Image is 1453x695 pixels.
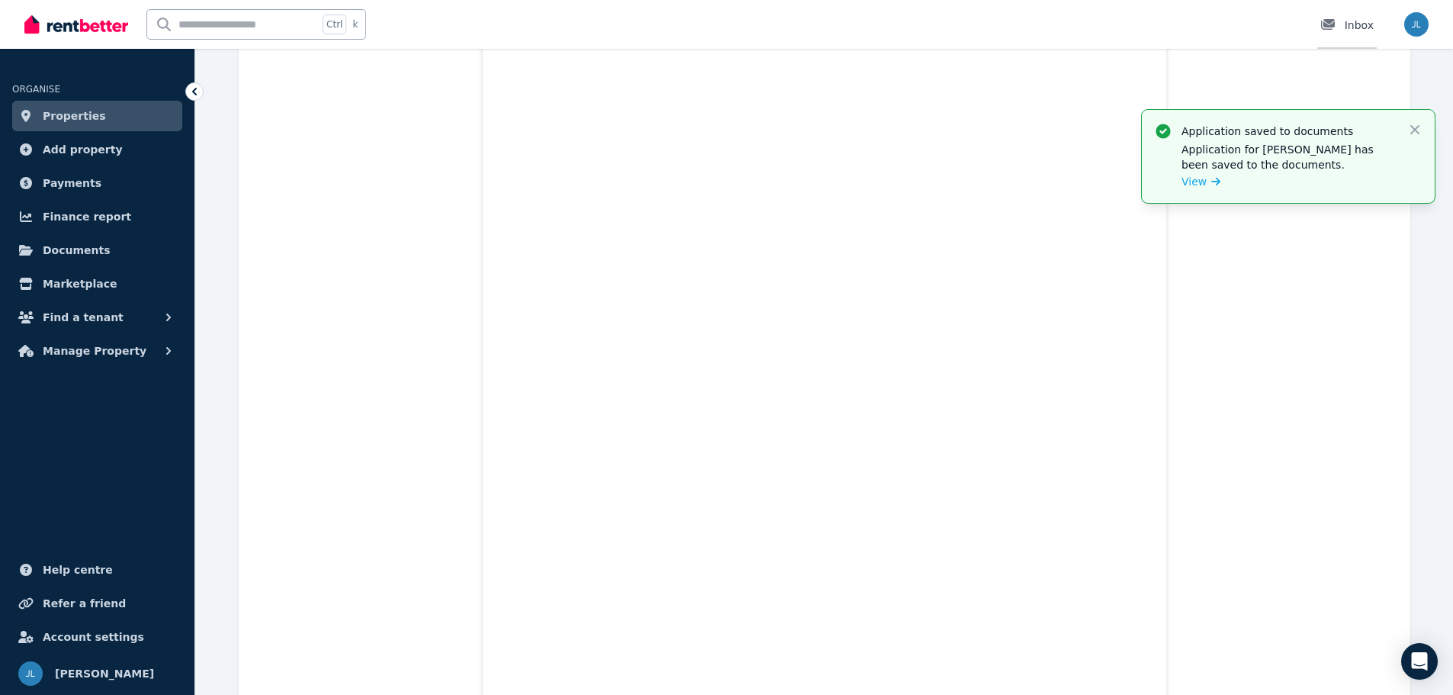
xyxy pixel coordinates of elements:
div: Inbox [1320,18,1374,33]
a: Properties [12,101,182,131]
p: Application saved to documents [1181,124,1395,139]
span: Finance report [43,208,131,226]
a: Add property [12,134,182,165]
p: Application for [PERSON_NAME] has been saved to the documents. [1181,142,1395,172]
a: Refer a friend [12,588,182,619]
span: Find a tenant [43,308,124,327]
a: Account settings [12,622,182,652]
a: Help centre [12,555,182,585]
span: Ctrl [323,14,346,34]
span: Help centre [43,561,113,579]
img: Jacqueline Larratt [18,661,43,686]
span: View [1181,174,1207,189]
span: Payments [43,174,101,192]
span: Manage Property [43,342,146,360]
span: Marketplace [43,275,117,293]
a: View [1181,174,1220,189]
a: Finance report [12,201,182,232]
a: Payments [12,168,182,198]
div: Open Intercom Messenger [1401,643,1438,680]
span: Account settings [43,628,144,646]
a: Marketplace [12,269,182,299]
span: Refer a friend [43,594,126,613]
span: k [352,18,358,31]
img: RentBetter [24,13,128,36]
button: Manage Property [12,336,182,366]
span: Documents [43,241,111,259]
a: Documents [12,235,182,265]
span: [PERSON_NAME] [55,664,154,683]
img: Jacqueline Larratt [1404,12,1429,37]
span: Properties [43,107,106,125]
span: ORGANISE [12,84,60,95]
span: Add property [43,140,123,159]
button: Find a tenant [12,302,182,333]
